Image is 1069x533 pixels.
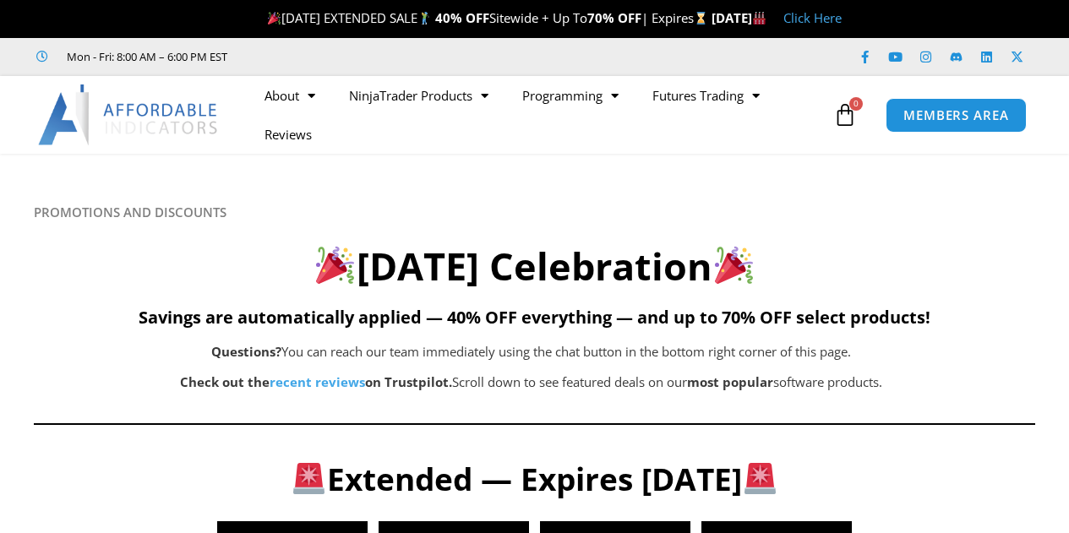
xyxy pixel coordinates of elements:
[34,204,1035,220] h6: PROMOTIONS AND DISCOUNTS
[587,9,641,26] strong: 70% OFF
[34,242,1035,291] h2: [DATE] Celebration
[332,76,505,115] a: NinjaTrader Products
[62,459,1008,499] h3: Extended — Expires [DATE]
[63,46,227,67] span: Mon - Fri: 8:00 AM – 6:00 PM EST
[248,76,332,115] a: About
[118,371,945,394] p: Scroll down to see featured deals on our software products.
[886,98,1027,133] a: MEMBERS AREA
[687,373,773,390] b: most popular
[316,246,354,284] img: 🎉
[180,373,452,390] strong: Check out the on Trustpilot.
[505,76,635,115] a: Programming
[744,463,776,494] img: 🚨
[38,84,220,145] img: LogoAI | Affordable Indicators – NinjaTrader
[293,463,325,494] img: 🚨
[715,246,753,284] img: 🎉
[712,9,766,26] strong: [DATE]
[248,76,829,154] nav: Menu
[251,48,505,65] iframe: Customer reviews powered by Trustpilot
[270,373,365,390] a: recent reviews
[118,340,945,364] p: You can reach our team immediately using the chat button in the bottom right corner of this page.
[248,115,329,154] a: Reviews
[211,343,281,360] b: Questions?
[695,12,707,24] img: ⌛
[903,109,1009,122] span: MEMBERS AREA
[635,76,777,115] a: Futures Trading
[753,12,766,24] img: 🏭
[435,9,489,26] strong: 40% OFF
[34,307,1035,328] h5: Savings are automatically applied — 40% OFF everything — and up to 70% OFF select products!
[268,12,281,24] img: 🎉
[808,90,882,139] a: 0
[264,9,712,26] span: [DATE] EXTENDED SALE Sitewide + Up To | Expires
[783,9,842,26] a: Click Here
[849,97,863,111] span: 0
[418,12,431,24] img: 🏌️‍♂️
